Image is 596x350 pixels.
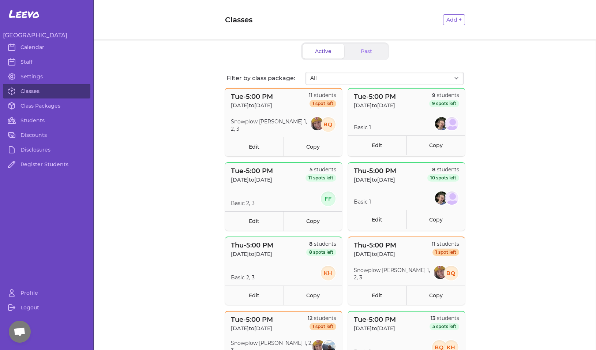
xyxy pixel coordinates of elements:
[9,321,31,343] div: Open chat
[284,137,342,156] a: Copy
[231,92,273,102] p: Tue - 5:00 PM
[310,166,312,173] span: 5
[226,74,306,83] p: Filter by class package:
[309,241,312,247] span: 8
[310,100,336,107] span: 1 spot left
[231,166,273,176] p: Tue - 5:00 PM
[432,249,459,256] span: 1 spot left
[231,102,273,109] p: [DATE] to [DATE]
[306,174,336,182] span: 11 spots left
[3,128,90,142] a: Discounts
[406,210,465,229] a: Copy
[3,84,90,98] a: Classes
[348,135,406,155] a: Edit
[308,314,336,322] p: students
[308,315,312,321] span: 12
[231,325,273,332] p: [DATE] to [DATE]
[284,286,342,305] a: Copy
[354,240,396,250] p: Thu - 5:00 PM
[354,102,396,109] p: [DATE] to [DATE]
[9,7,40,21] span: Leevo
[354,198,371,205] p: Basic 1
[3,113,90,128] a: Students
[323,270,333,276] text: KH
[3,69,90,84] a: Settings
[348,286,406,305] a: Edit
[427,174,459,182] span: 10 spots left
[432,240,459,247] p: students
[231,176,273,183] p: [DATE] to [DATE]
[3,142,90,157] a: Disclosures
[231,250,273,258] p: [DATE] to [DATE]
[354,250,396,258] p: [DATE] to [DATE]
[432,166,435,173] span: 8
[310,323,336,330] span: 1 spot left
[309,92,312,98] span: 11
[231,240,273,250] p: Thu - 5:00 PM
[3,55,90,69] a: Staff
[429,100,459,107] span: 9 spots left
[306,249,336,256] span: 8 spots left
[231,118,311,133] p: Snowplow [PERSON_NAME] 1, 2, 3
[323,121,333,128] text: BQ
[354,267,434,281] p: Snowplow [PERSON_NAME] 1, 2, 3
[354,124,371,131] p: Basic 1
[429,92,459,99] p: students
[309,92,336,99] p: students
[431,315,435,321] span: 13
[432,241,435,247] span: 11
[3,300,90,315] a: Logout
[432,92,435,98] span: 9
[406,286,465,305] a: Copy
[231,274,255,281] p: Basic 2, 3
[3,98,90,113] a: Class Packages
[225,211,284,231] a: Edit
[354,92,396,102] p: Tue - 5:00 PM
[225,286,284,305] a: Edit
[3,286,90,300] a: Profile
[3,157,90,172] a: Register Students
[303,44,344,59] button: Active
[284,211,342,231] a: Copy
[324,196,332,202] text: FF
[346,44,387,59] button: Past
[3,40,90,55] a: Calendar
[306,166,336,173] p: students
[231,314,273,325] p: Tue - 5:00 PM
[354,314,396,325] p: Tue - 5:00 PM
[430,323,459,330] span: 5 spots left
[348,210,406,229] a: Edit
[225,137,284,156] a: Edit
[427,166,459,173] p: students
[406,135,465,155] a: Copy
[354,176,396,183] p: [DATE] to [DATE]
[354,325,396,332] p: [DATE] to [DATE]
[446,270,456,276] text: BQ
[430,314,459,322] p: students
[231,200,255,207] p: Basic 2, 3
[306,240,336,247] p: students
[3,31,90,40] h3: [GEOGRAPHIC_DATA]
[443,14,465,25] button: Add +
[354,166,396,176] p: Thu - 5:00 PM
